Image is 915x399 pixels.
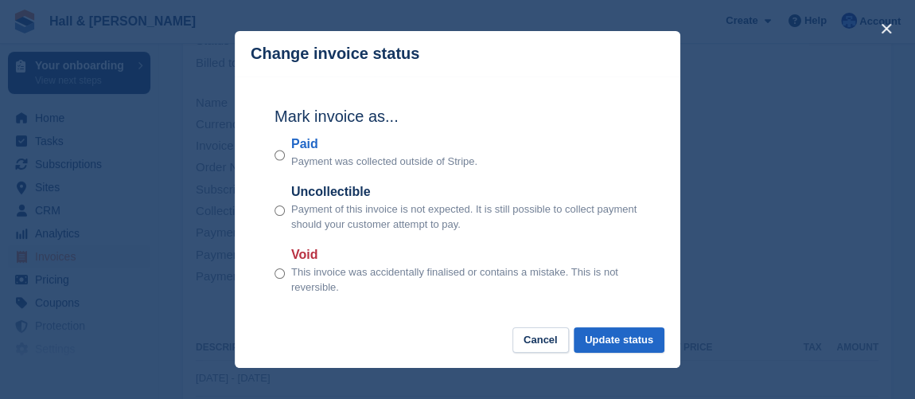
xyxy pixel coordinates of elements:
p: This invoice was accidentally finalised or contains a mistake. This is not reversible. [291,264,640,295]
label: Paid [291,135,477,154]
p: Payment of this invoice is not expected. It is still possible to collect payment should your cust... [291,201,640,233]
button: close [874,16,899,41]
label: Uncollectible [291,182,640,201]
p: Payment was collected outside of Stripe. [291,154,477,170]
label: Void [291,245,640,264]
p: Change invoice status [251,45,419,63]
h2: Mark invoice as... [274,104,640,128]
button: Update status [574,327,664,354]
button: Cancel [512,327,569,354]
